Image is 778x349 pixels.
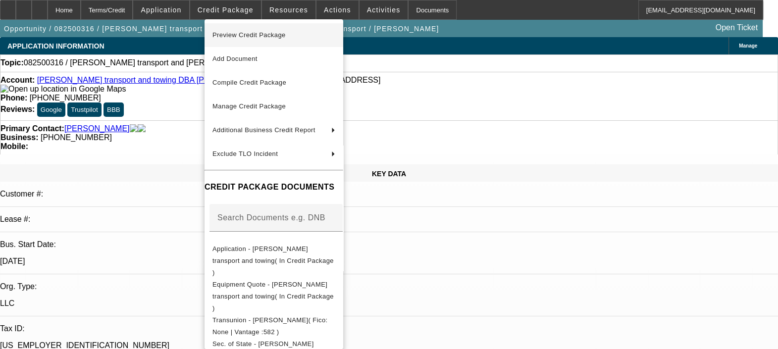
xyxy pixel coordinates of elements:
span: Additional Business Credit Report [212,126,315,134]
mat-label: Search Documents e.g. DNB [217,213,325,222]
span: Application - [PERSON_NAME] transport and towing( In Credit Package ) [212,245,334,276]
h4: CREDIT PACKAGE DOCUMENTS [205,181,343,193]
span: Equipment Quote - [PERSON_NAME] transport and towing( In Credit Package ) [212,281,334,312]
span: Add Document [212,55,258,62]
button: Equipment Quote - Kendall transport and towing( In Credit Package ) [205,279,343,314]
span: Transunion - [PERSON_NAME]( Fico: None | Vantage :582 ) [212,316,328,336]
button: Transunion - Dixon, James( Fico: None | Vantage :582 ) [205,314,343,338]
span: Exclude TLO Incident [212,150,278,157]
span: Manage Credit Package [212,102,286,110]
button: Application - Kendall transport and towing( In Credit Package ) [205,243,343,279]
span: Preview Credit Package [212,31,286,39]
span: Compile Credit Package [212,79,286,86]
